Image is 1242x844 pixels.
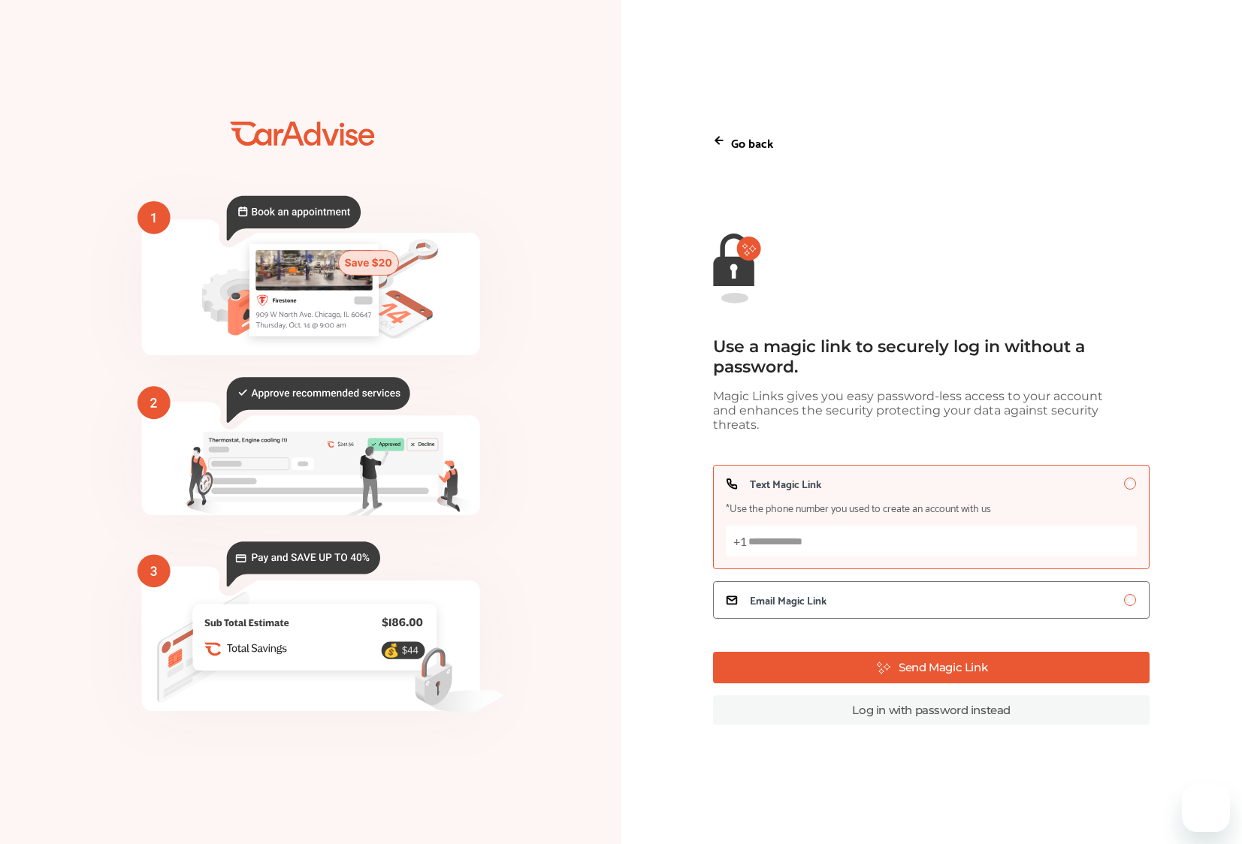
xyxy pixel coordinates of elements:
[726,478,738,490] img: icon_phone.e7b63c2d.svg
[726,502,991,514] span: *Use the phone number you used to create an account with us
[726,526,1137,556] input: Text Magic Link*Use the phone number you used to create an account with us+1
[713,234,761,303] img: magic-link-lock-error.9d88b03f.svg
[1182,784,1230,832] iframe: Button to launch messaging window
[383,643,400,659] text: 💰
[1124,594,1136,606] input: Email Magic Link
[713,389,1128,432] div: Magic Links gives you easy password-less access to your account and enhances the security protect...
[731,132,773,152] p: Go back
[726,594,738,606] img: icon_email.a11c3263.svg
[713,336,1128,377] div: Use a magic link to securely log in without a password.
[750,594,826,606] span: Email Magic Link
[1124,478,1136,490] input: Text Magic Link*Use the phone number you used to create an account with us+1
[713,652,1150,683] button: Send Magic Link
[750,478,821,490] span: Text Magic Link
[713,695,1150,725] a: Log in with password instead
